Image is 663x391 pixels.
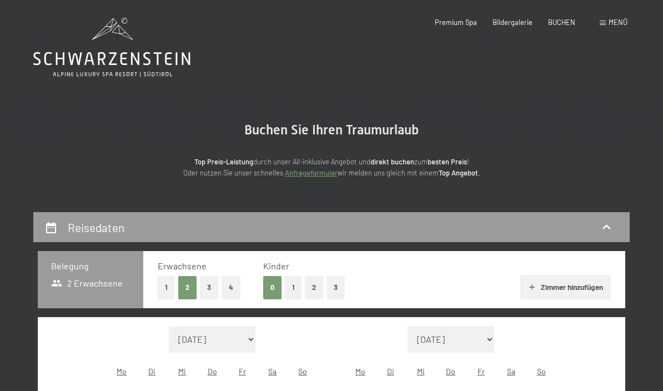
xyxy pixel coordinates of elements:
button: 1 [285,276,302,299]
abbr: Dienstag [148,367,155,376]
strong: besten Preis [428,157,467,166]
abbr: Donnerstag [446,367,455,376]
abbr: Sonntag [298,367,307,376]
abbr: Freitag [239,367,246,376]
strong: direkt buchen [370,157,414,166]
span: Buchen Sie Ihren Traumurlaub [244,122,419,138]
abbr: Donnerstag [208,367,217,376]
span: Erwachsene [158,260,207,271]
abbr: Montag [117,367,127,376]
button: Zimmer hinzufügen [520,275,611,299]
abbr: Mittwoch [178,367,186,376]
span: Kinder [263,260,289,271]
abbr: Samstag [268,367,277,376]
a: Premium Spa [435,18,477,27]
strong: Top Angebot. [439,168,480,177]
a: BUCHEN [548,18,575,27]
abbr: Freitag [478,367,485,376]
span: Menü [609,18,627,27]
button: 4 [222,276,240,299]
span: 2 Erwachsene [51,277,123,289]
abbr: Montag [355,367,365,376]
abbr: Mittwoch [417,367,425,376]
a: Bildergalerie [493,18,533,27]
button: 2 [305,276,323,299]
button: 1 [158,276,175,299]
abbr: Samstag [507,367,515,376]
abbr: Sonntag [537,367,546,376]
button: 3 [327,276,345,299]
p: durch unser All-inklusive Angebot und zum ! Oder nutzen Sie unser schnelles wir melden uns gleich... [109,156,554,179]
button: 2 [178,276,197,299]
button: 0 [263,276,282,299]
abbr: Dienstag [387,367,394,376]
h3: Belegung [51,260,130,272]
h2: Reisedaten [68,220,124,234]
a: Anfrageformular [285,168,338,177]
button: 3 [200,276,218,299]
strong: Top Preis-Leistung [194,157,253,166]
